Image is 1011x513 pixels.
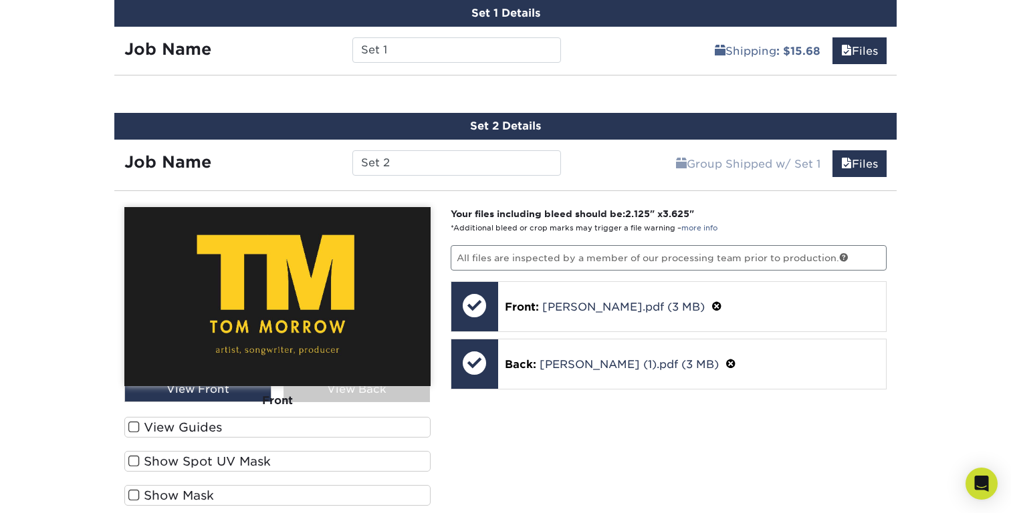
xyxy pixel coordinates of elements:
[124,39,211,59] strong: Job Name
[3,472,114,508] iframe: Google Customer Reviews
[505,301,539,313] span: Front:
[966,468,998,500] div: Open Intercom Messenger
[124,386,431,415] div: Front
[776,45,820,57] b: : $15.68
[663,208,689,219] span: 3.625
[542,301,705,313] a: [PERSON_NAME].pdf (3 MB)
[832,150,887,177] a: Files
[451,208,694,219] strong: Your files including bleed should be: " x "
[124,152,211,172] strong: Job Name
[114,113,897,140] div: Set 2 Details
[124,417,431,438] label: View Guides
[841,158,852,170] span: files
[540,358,719,371] a: [PERSON_NAME] (1).pdf (3 MB)
[505,358,536,371] span: Back:
[681,224,717,232] a: more info
[841,45,852,57] span: files
[352,37,560,63] input: Enter a job name
[451,245,887,271] p: All files are inspected by a member of our processing team prior to production.
[667,150,829,177] a: Group Shipped w/ Set 1
[124,451,431,472] label: Show Spot UV Mask
[451,224,717,232] small: *Additional bleed or crop marks may trigger a file warning –
[124,485,431,506] label: Show Mask
[676,158,687,170] span: shipping
[706,37,829,64] a: Shipping: $15.68
[832,37,887,64] a: Files
[352,150,560,176] input: Enter a job name
[625,208,650,219] span: 2.125
[715,45,725,57] span: shipping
